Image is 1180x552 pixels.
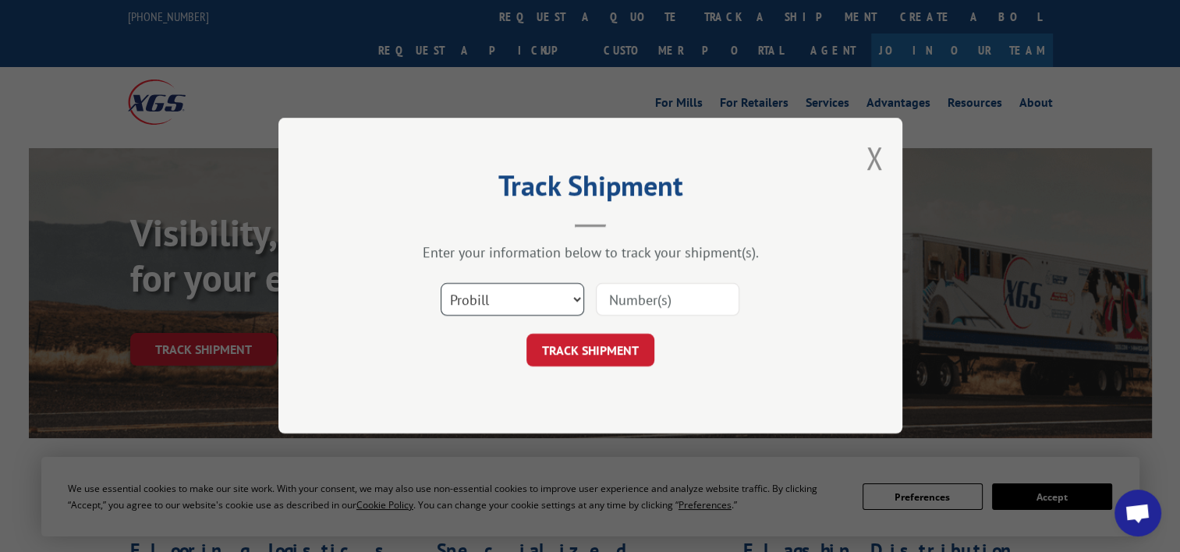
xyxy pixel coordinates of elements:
[596,284,739,317] input: Number(s)
[1114,490,1161,536] div: Open chat
[866,137,883,179] button: Close modal
[356,244,824,262] div: Enter your information below to track your shipment(s).
[526,334,654,367] button: TRACK SHIPMENT
[356,175,824,204] h2: Track Shipment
